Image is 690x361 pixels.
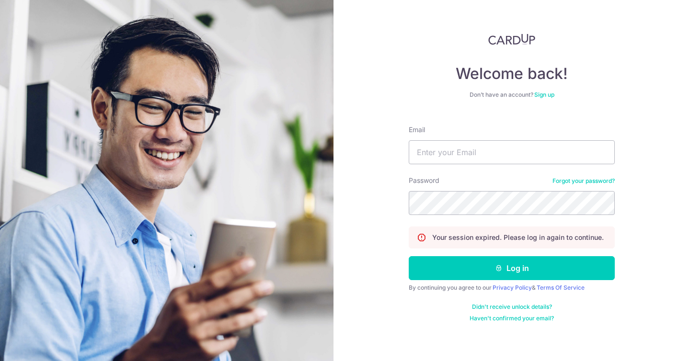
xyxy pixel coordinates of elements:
[409,125,425,135] label: Email
[534,91,554,98] a: Sign up
[537,284,585,291] a: Terms Of Service
[470,315,554,322] a: Haven't confirmed your email?
[552,177,615,185] a: Forgot your password?
[409,64,615,83] h4: Welcome back!
[409,176,439,185] label: Password
[432,233,604,242] p: Your session expired. Please log in again to continue.
[409,284,615,292] div: By continuing you agree to our &
[493,284,532,291] a: Privacy Policy
[409,256,615,280] button: Log in
[409,140,615,164] input: Enter your Email
[488,34,535,45] img: CardUp Logo
[472,303,552,311] a: Didn't receive unlock details?
[409,91,615,99] div: Don’t have an account?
